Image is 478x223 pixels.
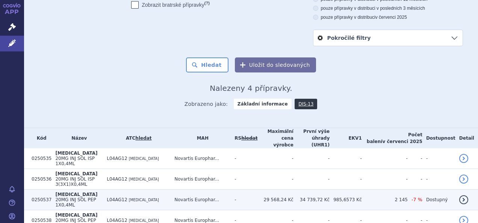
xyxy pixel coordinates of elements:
[231,190,257,210] td: -
[382,139,422,144] span: v červenci 2025
[185,99,228,109] span: Zobrazeno jako:
[459,154,468,163] a: detail
[330,128,362,148] th: EKV1
[362,148,408,169] td: -
[231,148,257,169] td: -
[422,190,455,210] td: Dostupný
[235,57,316,72] button: Uložit do sledovaných
[257,148,293,169] td: -
[171,128,231,148] th: MAH
[171,169,231,190] td: Novartis Europhar...
[234,99,292,109] strong: Základní informace
[135,136,151,141] a: hledat
[330,190,362,210] td: 985,6573 Kč
[257,128,293,148] th: Maximální cena výrobce
[422,128,455,148] th: Dostupnost
[171,148,231,169] td: Novartis Europhar...
[55,212,97,218] span: [MEDICAL_DATA]
[422,148,455,169] td: -
[107,218,127,223] span: L04AG12
[55,176,95,187] span: 20MG INJ SOL ISP 3(3X1)X0,4ML
[129,157,159,161] span: [MEDICAL_DATA]
[408,169,422,190] td: -
[103,128,171,148] th: ATC
[231,128,257,148] th: RS
[55,192,97,197] span: [MEDICAL_DATA]
[186,57,228,72] button: Hledat
[129,218,159,223] span: [MEDICAL_DATA]
[28,190,51,210] td: 0250537
[241,136,257,141] del: hledat
[408,148,422,169] td: -
[295,99,317,109] a: DIS-13
[375,15,407,20] span: v červenci 2025
[257,169,293,190] td: -
[455,128,478,148] th: Detail
[55,151,97,156] span: [MEDICAL_DATA]
[204,1,210,6] abbr: (?)
[55,156,95,166] span: 20MG INJ SOL ISP 1X0,4ML
[459,175,468,184] a: detail
[129,177,159,181] span: [MEDICAL_DATA]
[422,169,455,190] td: -
[241,136,257,141] a: vyhledávání neobsahuje žádnou platnou referenční skupinu
[131,1,210,9] label: Zobrazit bratrské přípravky
[257,190,293,210] td: 29 568,24 Kč
[459,195,468,204] a: detail
[330,148,362,169] td: -
[293,128,330,148] th: První výše úhrady (UHR1)
[293,148,330,169] td: -
[55,197,96,208] span: 20MG INJ SOL PEP 1X0,4ML
[362,190,408,210] td: 2 145
[171,190,231,210] td: Novartis Europhar...
[313,14,463,20] label: pouze přípravky v distribuci
[28,148,51,169] td: 0250535
[107,176,127,182] span: L04AG12
[362,169,408,190] td: -
[107,197,127,202] span: L04AG12
[210,84,292,93] span: Nalezeny 4 přípravky.
[362,128,422,148] th: Počet balení
[129,198,159,202] span: [MEDICAL_DATA]
[107,156,127,161] span: L04AG12
[293,169,330,190] td: -
[231,169,257,190] td: -
[313,30,463,46] a: Pokročilé filtry
[51,128,103,148] th: Název
[28,128,51,148] th: Kód
[293,190,330,210] td: 34 739,72 Kč
[313,5,463,11] label: pouze přípravky v distribuci v posledních 3 měsících
[55,171,97,176] span: [MEDICAL_DATA]
[330,169,362,190] td: -
[411,197,422,202] span: -7 %
[28,169,51,190] td: 0250536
